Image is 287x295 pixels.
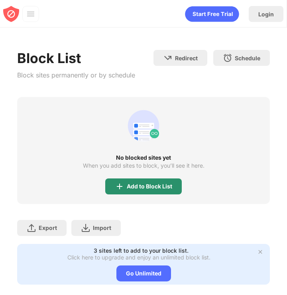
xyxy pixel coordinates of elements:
div: Schedule [235,55,260,61]
div: animation [185,6,239,22]
div: 3 sites left to add to your block list. [94,247,189,254]
div: Block sites permanently or by schedule [17,69,135,81]
div: Login [258,11,274,18]
div: Click here to upgrade and enjoy an unlimited block list. [67,254,210,261]
div: Block List [17,50,135,66]
div: When you add sites to block, you’ll see it here. [83,162,204,169]
div: Redirect [175,55,198,61]
img: x-button.svg [257,249,263,255]
div: Export [39,224,57,231]
div: animation [124,107,163,145]
img: blocksite-icon-red.svg [3,6,19,22]
div: Go Unlimited [116,265,171,281]
div: Import [93,224,111,231]
div: No blocked sites yet [17,154,270,161]
div: Add to Block List [127,183,172,190]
